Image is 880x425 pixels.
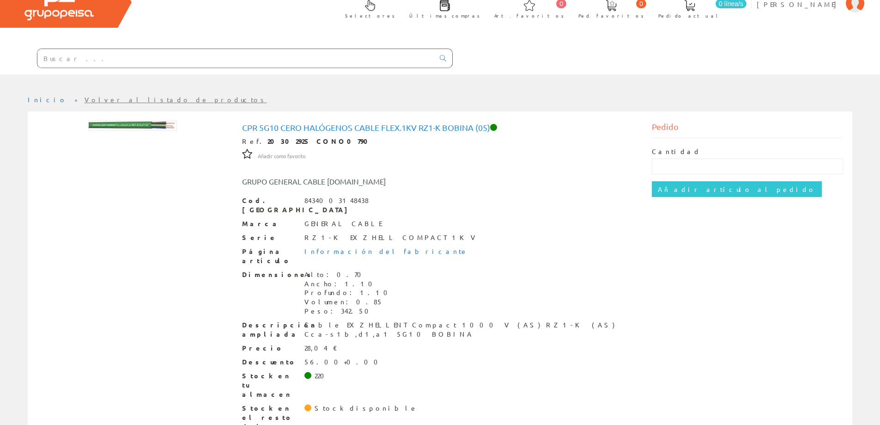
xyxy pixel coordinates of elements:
[85,95,267,104] a: Volver al listado de productos
[88,121,177,131] img: Foto artículo cpr 5g10 Cero Halógenos Cable Flex.1kv Rz1-k Bobina (05) (192x22.231578947368)
[258,151,305,160] a: Añadir como favorito
[304,233,478,242] div: RZ1-K EXZHELL COMPACT 1KV
[304,297,393,307] div: Volumen: 0.85
[242,247,297,265] span: Página artículo
[242,233,297,242] span: Serie
[315,404,418,413] div: Stock disponible
[304,196,369,205] div: 8434003148438
[28,95,67,104] a: Inicio
[242,219,297,228] span: Marca
[578,11,644,20] span: Ped. favoritos
[242,344,297,353] span: Precio
[242,371,297,399] span: Stock en tu almacen
[242,137,638,146] div: Ref.
[304,219,382,228] div: GENERAL CABLE
[304,270,393,279] div: Alto: 0.70
[652,147,701,156] label: Cantidad
[652,121,843,138] div: Pedido
[304,344,338,353] div: 28,04 €
[304,247,468,255] a: Información del fabricante
[304,307,393,316] div: Peso: 342.50
[658,11,721,20] span: Pedido actual
[494,11,564,20] span: Art. favoritos
[304,288,393,297] div: Profundo: 1.10
[409,11,480,20] span: Últimas compras
[304,357,383,367] div: 56.00+0.00
[345,11,395,20] span: Selectores
[242,320,297,339] span: Descripción ampliada
[315,371,330,381] div: 220
[235,176,474,187] div: GRUPO GENERAL CABLE [DOMAIN_NAME]
[258,153,305,160] span: Añadir como favorito
[304,320,638,339] div: Cable EXZHELLENT Compact 1000 V (AS) RZ1-K (AS) Cca-s1b,d1,a1 5G10 BOBINA
[242,270,297,279] span: Dimensiones
[242,123,638,132] h1: cpr 5g10 Cero Halógenos Cable Flex.1kv Rz1-k Bobina (05)
[652,181,822,197] input: Añadir artículo al pedido
[37,49,434,68] input: Buscar ...
[242,196,297,215] span: Cod. [GEOGRAPHIC_DATA]
[242,357,297,367] span: Descuento
[304,279,393,289] div: Ancho: 1.10
[267,137,374,145] strong: 20302925 CONO0790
